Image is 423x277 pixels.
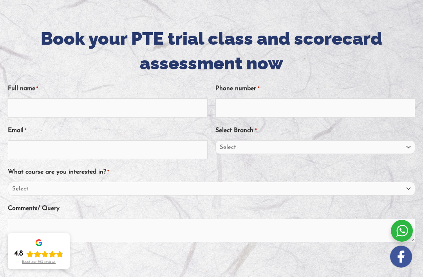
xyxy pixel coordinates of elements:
[8,202,60,215] label: Comments/ Query
[8,26,415,76] h1: Book your PTE trial class and scorecard assessment now
[14,249,23,259] div: 4.8
[215,82,259,95] label: Phone number
[215,124,256,137] label: Select Branch
[8,82,38,95] label: Full name
[390,246,412,268] img: white-facebook.png
[22,260,56,264] div: Read our 723 reviews
[8,166,109,179] label: What course are you interested in?
[8,124,26,137] label: Email
[14,249,63,259] div: Rating: 4.8 out of 5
